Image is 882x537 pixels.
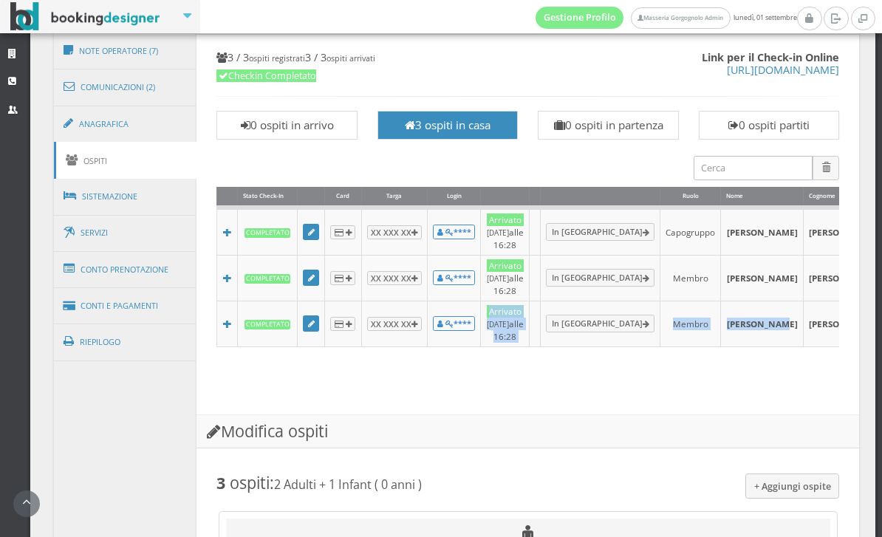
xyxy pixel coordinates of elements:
[536,7,624,29] a: Gestione Profilo
[54,142,197,179] a: Ospiti
[536,7,797,29] span: lunedì, 01 settembre
[545,118,671,131] h3: 0 ospiti in partenza
[249,52,305,64] small: ospiti registrati
[660,301,721,346] td: Membro
[216,69,316,82] span: Checkin Completato
[325,187,360,205] div: Card
[721,301,803,346] td: [PERSON_NAME]
[274,476,422,493] small: 2 Adulti + 1 Infant ( 0 anni )
[487,305,524,318] div: Arrivato
[367,225,422,239] button: XX XXX XX
[238,187,297,205] div: Stato Check-In
[54,177,197,216] a: Sistemazione
[327,52,375,64] small: ospiti arrivati
[546,269,654,287] a: In [GEOGRAPHIC_DATA]
[216,473,839,493] h3: :
[54,250,197,289] a: Conto Prenotazione
[546,315,654,332] a: In [GEOGRAPHIC_DATA]
[487,319,509,329] small: [DATE]
[631,7,730,29] a: Masseria Gorgognolo Admin
[216,472,225,493] b: 3
[487,273,509,284] small: [DATE]
[230,472,270,493] span: ospiti
[660,255,721,301] td: Membro
[660,187,720,205] div: Ruolo
[745,473,840,498] button: + Aggiungi ospite
[694,156,813,180] input: Cerca
[428,187,480,205] div: Login
[481,208,529,255] td: alle 16:28
[367,317,422,331] button: XX XXX XX
[54,68,197,106] a: Comunicazioni (2)
[702,50,839,64] b: Link per il Check-in Online
[487,228,509,238] small: [DATE]
[245,274,291,284] b: Completato
[660,208,721,255] td: Capogruppo
[196,415,859,448] h3: Modifica ospiti
[487,213,524,226] div: Arrivato
[706,118,833,131] h3: 0 ospiti partiti
[224,118,350,131] h3: 0 ospiti in arrivo
[54,287,197,325] a: Conti e Pagamenti
[54,105,197,143] a: Anagrafica
[367,271,422,285] button: XX XXX XX
[245,320,291,329] b: Completato
[481,255,529,301] td: alle 16:28
[721,208,803,255] td: [PERSON_NAME]
[546,223,654,241] a: In [GEOGRAPHIC_DATA]
[487,259,524,272] div: Arrivato
[54,32,197,70] a: Note Operatore (7)
[727,63,839,77] a: [URL][DOMAIN_NAME]
[481,301,529,346] td: alle 16:28
[10,2,160,31] img: BookingDesigner.com
[54,323,197,361] a: Riepilogo
[245,228,291,238] b: Completato
[362,187,427,205] div: Targa
[385,118,511,131] h3: 3 ospiti in casa
[721,187,802,205] div: Nome
[721,255,803,301] td: [PERSON_NAME]
[216,51,839,64] h4: 3 / 3 3 / 3
[54,214,197,252] a: Servizi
